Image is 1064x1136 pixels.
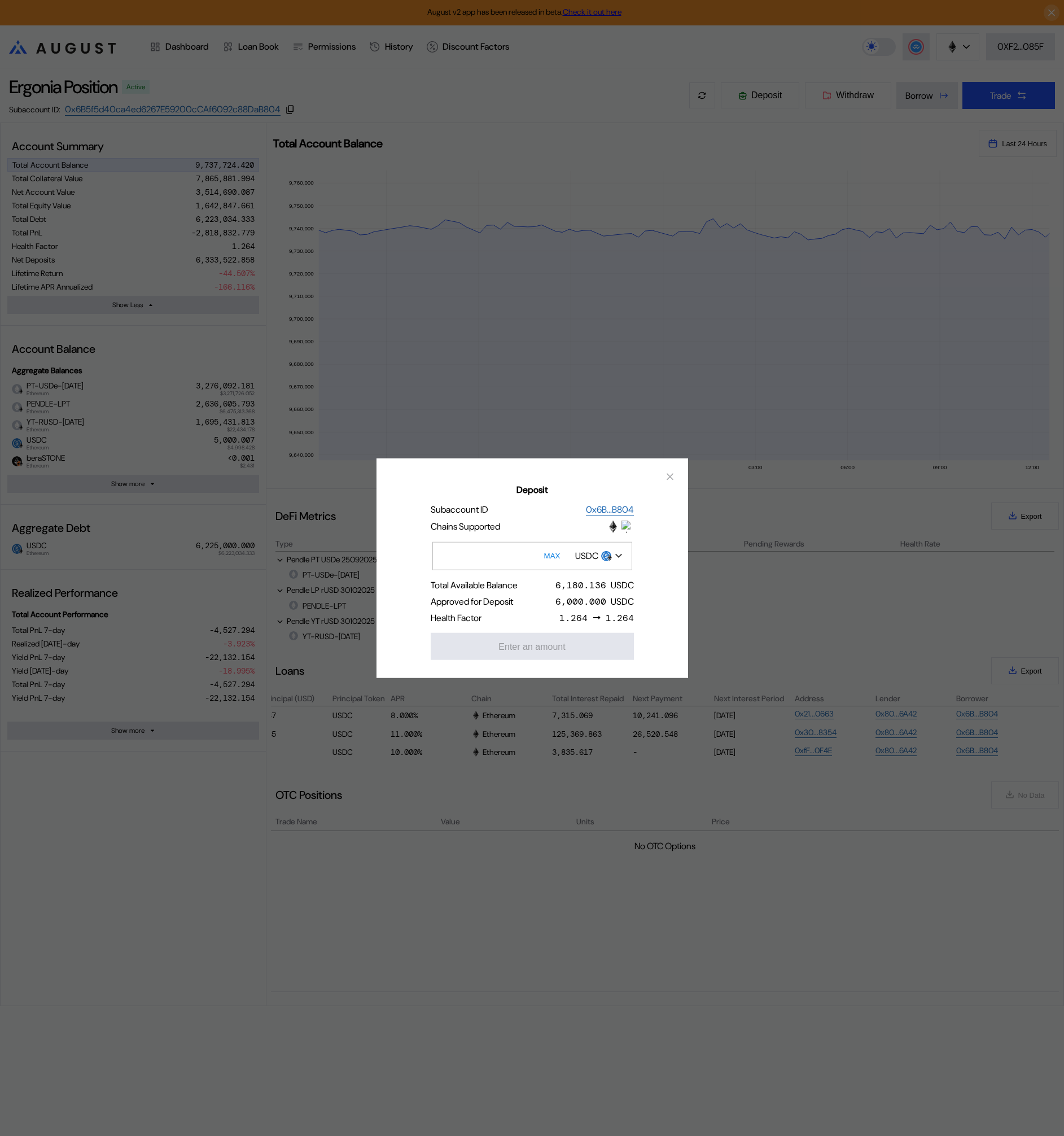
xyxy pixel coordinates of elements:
[559,611,588,623] span: 1.264
[555,579,606,591] div: 6,180.136
[601,550,611,561] img: usdc.png
[607,520,619,532] img: chain logo
[615,553,622,558] img: open token selector
[395,484,670,496] h2: Deposit
[575,550,598,562] div: USDC
[431,632,634,659] button: Enter an amount
[431,595,513,607] div: Approved for Deposit
[661,467,679,486] button: close modal
[586,503,634,515] code: 0x6B...B804
[621,520,634,532] img: chain logo
[431,611,481,623] div: Health Factor
[570,546,628,565] div: Open menu for selecting token for payment
[431,504,488,515] div: Subaccount ID
[611,595,634,607] div: USDC
[431,579,518,591] div: Total Available Balance
[586,503,634,515] a: 0x6B...B804
[606,611,634,623] span: 1.264
[541,543,564,569] button: MAX
[431,521,500,532] div: Chains Supported
[555,595,606,607] div: 6,000.000
[606,554,613,561] img: svg+xml,%3c
[611,579,634,591] div: USDC
[498,641,565,652] div: Enter an amount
